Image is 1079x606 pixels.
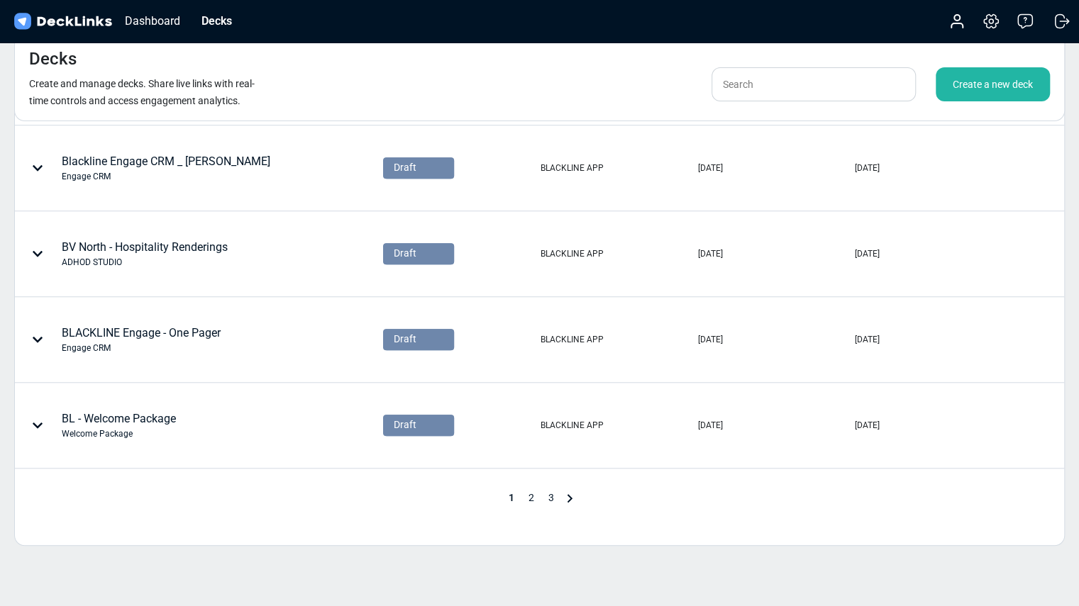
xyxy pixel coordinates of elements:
div: BLACKLINE APP [540,162,603,174]
div: BLACKLINE APP [540,333,603,346]
div: Engage CRM [62,170,270,183]
span: 1 [502,492,521,503]
div: Create a new deck [936,67,1050,101]
div: Engage CRM [62,342,221,354]
div: [DATE] [697,247,722,260]
div: [DATE] [697,333,722,346]
div: ADHOD STUDIO [62,256,228,269]
div: BLACKLINE APP [540,247,603,260]
img: DeckLinks [11,11,114,32]
div: Welcome Package [62,427,176,440]
input: Search [712,67,916,101]
div: [DATE] [855,333,880,346]
div: BLACKLINE APP [540,419,603,432]
div: [DATE] [855,419,880,432]
span: 3 [541,492,561,503]
div: [DATE] [855,247,880,260]
span: Draft [394,417,416,432]
span: Draft [394,246,416,261]
h4: Decks [29,49,77,69]
span: Draft [394,332,416,347]
div: BL - Welcome Package [62,410,176,440]
div: [DATE] [697,162,722,174]
div: [DATE] [697,419,722,432]
span: 2 [521,492,541,503]
div: BV North - Hospitality Renderings [62,239,228,269]
small: Create and manage decks. Share live links with real-time controls and access engagement analytics. [29,78,255,106]
div: Blackline Engage CRM _ [PERSON_NAME] [62,153,270,183]
div: Decks [194,12,239,30]
span: Draft [394,160,416,175]
div: [DATE] [855,162,880,174]
div: Dashboard [118,12,187,30]
div: BLACKLINE Engage - One Pager [62,325,221,354]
